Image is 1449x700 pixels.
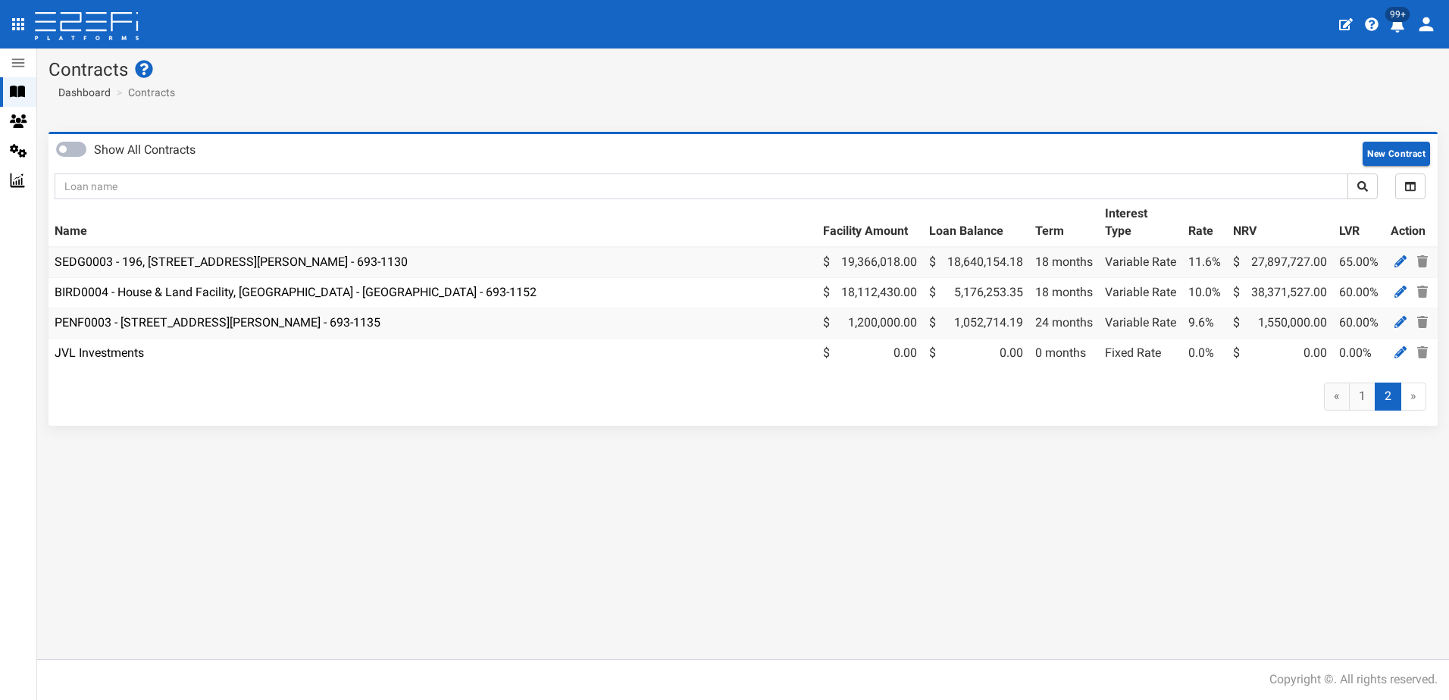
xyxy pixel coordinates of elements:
th: Term [1029,199,1099,247]
a: Delete Contract [1413,343,1432,362]
td: 60.00% [1333,277,1385,308]
td: 18,112,430.00 [817,277,923,308]
a: Dashboard [52,85,111,100]
td: 0 months [1029,338,1099,367]
th: Interest Type [1099,199,1182,247]
td: Variable Rate [1099,277,1182,308]
td: 1,200,000.00 [817,308,923,338]
a: Delete Contract [1413,313,1432,332]
td: 38,371,527.00 [1227,277,1333,308]
span: 2 [1375,383,1401,411]
td: 18 months [1029,247,1099,277]
td: 1,550,000.00 [1227,308,1333,338]
td: 0.00 [923,338,1029,367]
th: Name [49,199,817,247]
td: 65.00% [1333,247,1385,277]
label: Show All Contracts [94,142,196,159]
span: » [1400,383,1426,411]
button: New Contract [1363,142,1430,166]
td: 1,052,714.19 [923,308,1029,338]
a: 1 [1349,383,1375,411]
td: 27,897,727.00 [1227,247,1333,277]
td: 11.6% [1182,247,1227,277]
th: Loan Balance [923,199,1029,247]
a: BIRD0004 - House & Land Facility, [GEOGRAPHIC_DATA] - [GEOGRAPHIC_DATA] - 693-1152 [55,285,537,299]
div: Copyright ©. All rights reserved. [1269,671,1438,689]
li: Contracts [113,85,175,100]
input: Loan name [55,173,1348,199]
th: NRV [1227,199,1333,247]
td: 10.0% [1182,277,1227,308]
a: Delete Contract [1413,252,1432,271]
td: 60.00% [1333,308,1385,338]
td: 24 months [1029,308,1099,338]
td: 0.0% [1182,338,1227,367]
a: SEDG0003 - 196, [STREET_ADDRESS][PERSON_NAME] - 693-1130 [55,255,408,269]
td: Variable Rate [1099,308,1182,338]
td: 18 months [1029,277,1099,308]
td: Variable Rate [1099,247,1182,277]
a: JVL Investments [55,345,144,360]
h1: Contracts [49,60,1438,80]
td: 0.00 [817,338,923,367]
a: « [1324,383,1350,411]
td: 9.6% [1182,308,1227,338]
td: 0.00 [1227,338,1333,367]
span: Dashboard [52,86,111,98]
th: Action [1385,199,1438,247]
a: Delete Contract [1413,283,1432,302]
td: 18,640,154.18 [923,247,1029,277]
td: 0.00% [1333,338,1385,367]
td: 19,366,018.00 [817,247,923,277]
th: Rate [1182,199,1227,247]
td: 5,176,253.35 [923,277,1029,308]
td: Fixed Rate [1099,338,1182,367]
th: Facility Amount [817,199,923,247]
th: LVR [1333,199,1385,247]
a: PENF0003 - [STREET_ADDRESS][PERSON_NAME] - 693-1135 [55,315,380,330]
